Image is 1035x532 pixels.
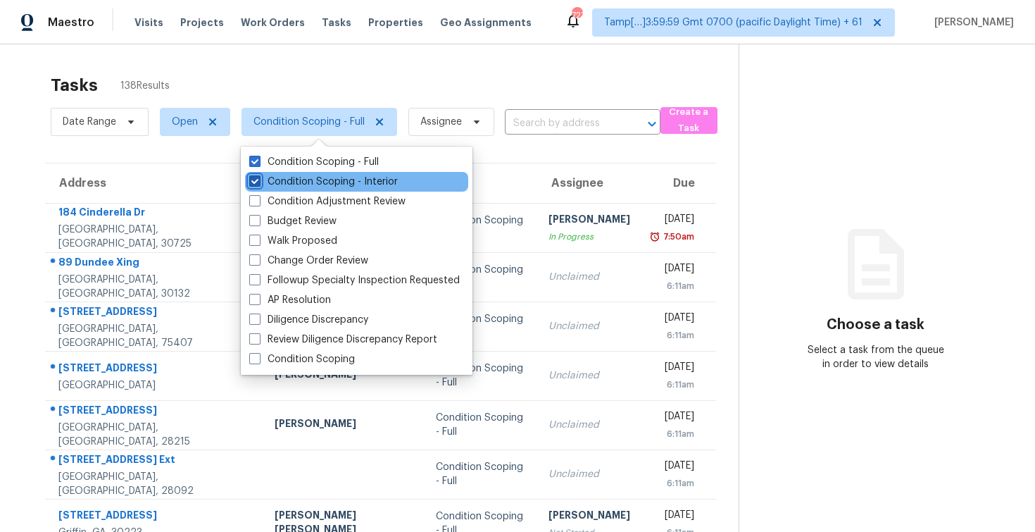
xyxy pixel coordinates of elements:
label: Walk Proposed [249,234,337,248]
div: Condition Scoping - Full [436,214,526,242]
div: [GEOGRAPHIC_DATA], [GEOGRAPHIC_DATA], 28092 [58,470,252,498]
label: Condition Scoping - Full [249,155,379,169]
div: [DATE] [653,261,694,279]
th: Assignee [537,163,641,203]
label: Change Order Review [249,254,368,268]
label: Diligence Discrepancy [249,313,368,327]
h3: Choose a task [827,318,924,332]
div: [STREET_ADDRESS] Ext [58,452,252,470]
span: 138 Results [120,79,170,93]
div: 184 Cinderella Dr [58,205,252,223]
div: [STREET_ADDRESS] [58,361,252,378]
span: Maestro [48,16,94,30]
div: Unclaimed [548,418,630,432]
span: Tamp[…]3:59:59 Gmt 0700 (pacific Daylight Time) + 61 [604,16,862,30]
div: 6:11am [653,427,694,441]
div: In Progress [548,230,630,244]
div: 6:11am [653,279,694,293]
th: Type [425,163,537,203]
span: [PERSON_NAME] [929,16,1014,30]
div: Condition Scoping - Full [436,411,526,439]
div: [DATE] [653,311,694,328]
div: [STREET_ADDRESS] [58,508,252,526]
label: Condition Scoping [249,352,355,366]
div: [GEOGRAPHIC_DATA], [GEOGRAPHIC_DATA], 30132 [58,273,252,301]
div: Condition Scoping - Full [436,361,526,390]
div: [PERSON_NAME] [275,367,413,385]
span: Geo Assignments [440,16,532,30]
div: Unclaimed [548,467,630,481]
button: Open [642,114,662,134]
div: 6:11am [653,476,694,490]
div: Select a task from the queue in order to view details [808,343,944,371]
span: Work Orders [241,16,305,30]
span: Open [172,115,198,129]
div: 89 Dundee Xing [58,255,252,273]
div: [DATE] [653,459,694,476]
div: Unclaimed [548,319,630,333]
div: [STREET_ADDRESS] [58,403,252,421]
span: Projects [180,16,224,30]
span: Assignee [420,115,462,129]
label: Followup Specialty Inspection Requested [249,273,460,287]
div: Condition Scoping - Full [436,460,526,488]
label: Review Diligence Discrepancy Report [249,333,437,347]
div: [GEOGRAPHIC_DATA], [GEOGRAPHIC_DATA], 28215 [58,421,252,449]
th: Due [641,163,716,203]
div: 723 [572,8,582,23]
span: Tasks [322,18,351,27]
span: Create a Task [667,104,710,137]
div: [PERSON_NAME] [275,416,413,434]
div: Unclaimed [548,369,630,383]
th: Address [45,163,263,203]
div: Condition Scoping - Full [436,312,526,340]
div: [STREET_ADDRESS] [58,304,252,322]
div: [DATE] [653,409,694,427]
label: AP Resolution [249,293,331,307]
div: 6:11am [653,328,694,342]
div: [PERSON_NAME] [548,508,630,526]
span: Properties [368,16,423,30]
div: Condition Scoping - Full [436,263,526,291]
label: Condition Scoping - Interior [249,175,398,189]
span: Visits [134,16,163,30]
div: 7:50am [660,230,694,244]
label: Condition Adjustment Review [249,194,406,209]
div: [DATE] [653,360,694,378]
h2: Tasks [51,78,98,92]
div: [GEOGRAPHIC_DATA], [GEOGRAPHIC_DATA], 30725 [58,223,252,251]
label: Budget Review [249,214,337,228]
button: Create a Task [660,107,717,134]
span: Condition Scoping - Full [253,115,365,129]
div: [DATE] [653,508,694,526]
div: [GEOGRAPHIC_DATA], [GEOGRAPHIC_DATA], 75407 [58,322,252,350]
img: Overdue Alarm Icon [649,230,660,244]
div: [DATE] [653,212,694,230]
div: 6:11am [653,378,694,392]
div: [PERSON_NAME] [548,212,630,230]
input: Search by address [505,113,621,135]
span: Date Range [63,115,116,129]
div: [GEOGRAPHIC_DATA] [58,378,252,392]
div: Unclaimed [548,270,630,284]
